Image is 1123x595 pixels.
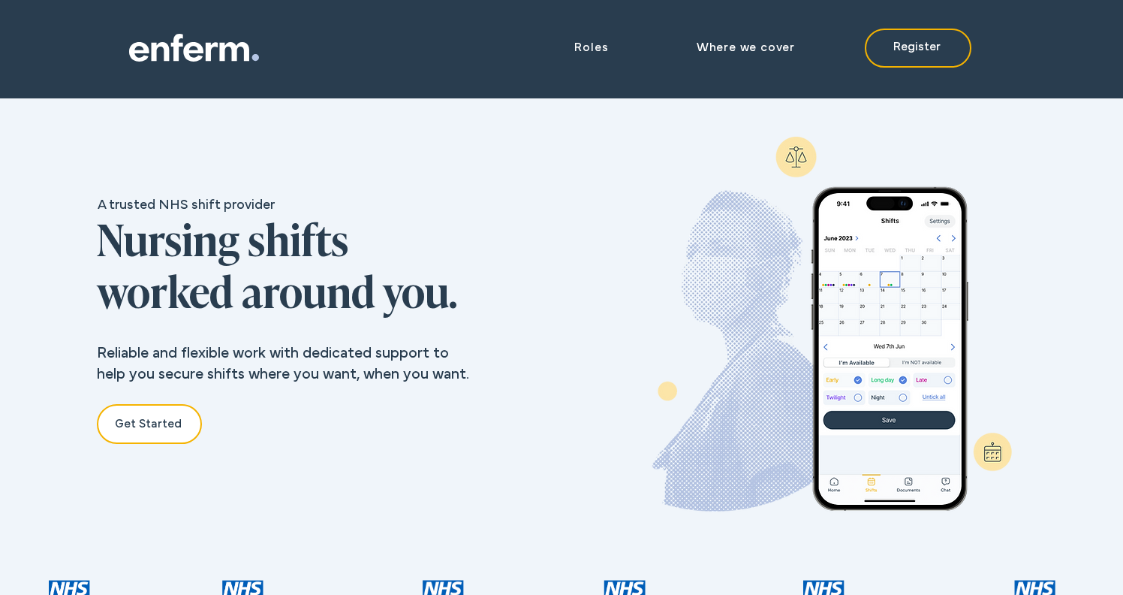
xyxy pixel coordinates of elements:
span: Register [893,41,941,55]
a: Where we cover [622,35,802,62]
img: Nursing-Shifts.png [631,108,1025,563]
span: Roles [574,42,608,54]
span: Get Started [115,417,182,432]
div: Roles [500,35,616,62]
nav: Site [500,35,802,62]
span: Reliable and flexible work with dedicated support to help you secure shifts where you want, when ... [97,347,469,382]
a: Register [865,29,971,68]
span: A trusted NHS shift provider [98,200,275,212]
a: Get Started [97,404,202,444]
span: Nursing shifts worked around you. [97,223,457,317]
span: Where we cover [697,42,795,54]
